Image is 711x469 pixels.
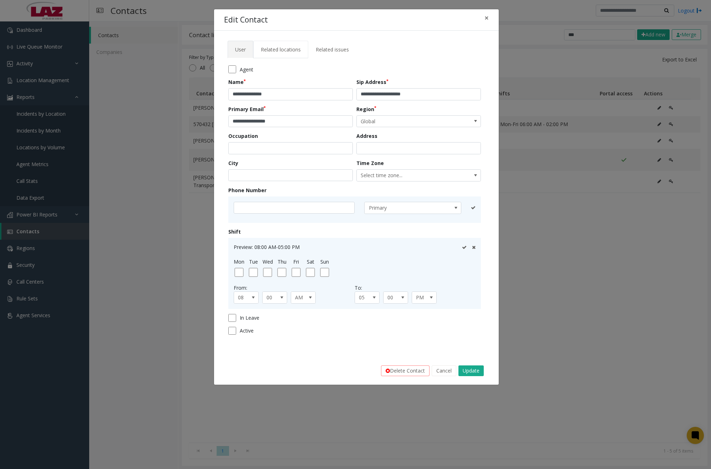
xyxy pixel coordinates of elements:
[261,46,301,53] span: Related locations
[228,159,238,167] label: City
[228,78,246,86] label: Name
[235,46,246,53] span: User
[357,170,456,181] span: Select time zone...
[228,41,485,53] ul: Tabs
[320,258,329,265] label: Sun
[355,292,374,303] span: 05
[240,66,253,73] span: Agent
[484,13,489,23] span: ×
[228,105,266,113] label: Primary Email
[234,292,253,303] span: 08
[240,327,254,334] span: Active
[234,244,300,250] span: Preview: 08:00 AM-05:00 PM
[228,132,258,140] label: Occupation
[224,14,268,26] h4: Edit Contact
[263,292,282,303] span: 00
[278,258,286,265] label: Thu
[228,186,266,194] label: Phone Number
[479,9,494,27] button: Close
[458,365,484,376] button: Update
[228,228,241,235] label: Shift
[356,78,388,86] label: Sip Address
[234,258,244,265] label: Mon
[356,105,376,113] label: Region
[355,284,476,291] div: To:
[432,365,456,376] button: Cancel
[381,365,430,376] button: Delete Contact
[356,159,384,167] label: Time Zone
[307,258,314,265] label: Sat
[293,258,299,265] label: Fri
[263,258,273,265] label: Wed
[384,292,403,303] span: 00
[357,116,456,127] span: Global
[365,202,441,214] span: Primary
[240,314,259,321] span: In Leave
[356,132,377,140] label: Address
[412,292,431,303] span: PM
[291,292,310,303] span: AM
[234,284,355,291] div: From:
[316,46,349,53] span: Related issues
[249,258,258,265] label: Tue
